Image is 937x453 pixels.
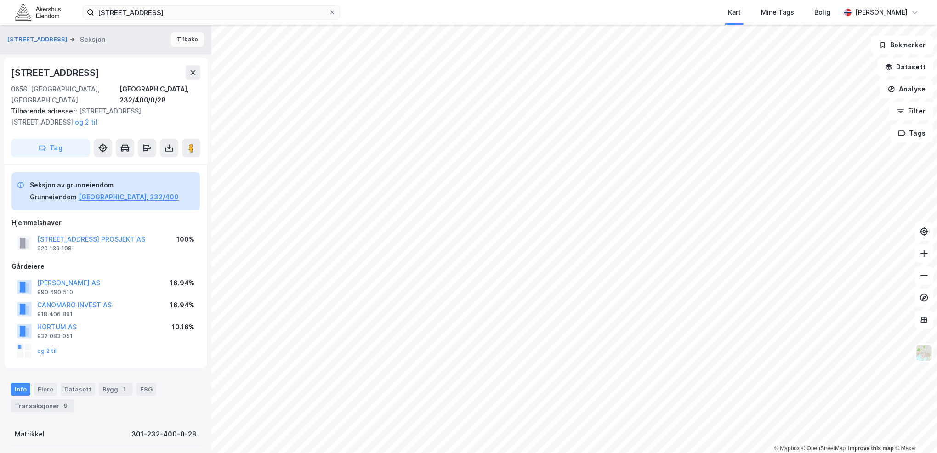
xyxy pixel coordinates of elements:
div: [PERSON_NAME] [855,7,908,18]
div: 920 139 108 [37,245,72,252]
div: Grunneiendom [30,192,77,203]
img: Z [915,344,933,362]
div: 9 [61,401,70,410]
button: Analyse [880,80,933,98]
button: Tags [891,124,933,142]
div: 100% [176,234,194,245]
div: 932 083 051 [37,333,73,340]
div: Datasett [61,383,95,396]
button: Bokmerker [871,36,933,54]
img: akershus-eiendom-logo.9091f326c980b4bce74ccdd9f866810c.svg [15,4,61,20]
a: Mapbox [774,445,800,452]
div: Eiere [34,383,57,396]
div: ESG [136,383,156,396]
div: Info [11,383,30,396]
div: Matrikkel [15,429,45,440]
div: [STREET_ADDRESS], [STREET_ADDRESS] [11,106,193,128]
div: 1 [120,385,129,394]
div: 16.94% [170,300,194,311]
div: Transaksjoner [11,399,74,412]
div: [STREET_ADDRESS] [11,65,101,80]
div: Gårdeiere [11,261,200,272]
span: Tilhørende adresser: [11,107,79,115]
button: Datasett [877,58,933,76]
div: Hjemmelshaver [11,217,200,228]
div: 301-232-400-0-28 [131,429,197,440]
div: 918 406 891 [37,311,73,318]
a: OpenStreetMap [801,445,846,452]
div: Mine Tags [761,7,794,18]
div: 16.94% [170,277,194,289]
button: Tag [11,139,90,157]
button: [STREET_ADDRESS] [7,35,69,44]
button: Tilbake [171,32,204,47]
input: Søk på adresse, matrikkel, gårdeiere, leietakere eller personer [94,6,329,19]
div: Seksjon [80,34,105,45]
div: Bygg [99,383,133,396]
a: Improve this map [848,445,894,452]
div: 10.16% [172,322,194,333]
button: [GEOGRAPHIC_DATA], 232/400 [79,192,179,203]
button: Filter [889,102,933,120]
div: Seksjon av grunneiendom [30,180,179,191]
div: Kart [728,7,741,18]
div: [GEOGRAPHIC_DATA], 232/400/0/28 [119,84,200,106]
div: 0658, [GEOGRAPHIC_DATA], [GEOGRAPHIC_DATA] [11,84,119,106]
div: Bolig [814,7,830,18]
iframe: Chat Widget [891,409,937,453]
div: Kontrollprogram for chat [891,409,937,453]
div: 990 690 510 [37,289,73,296]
